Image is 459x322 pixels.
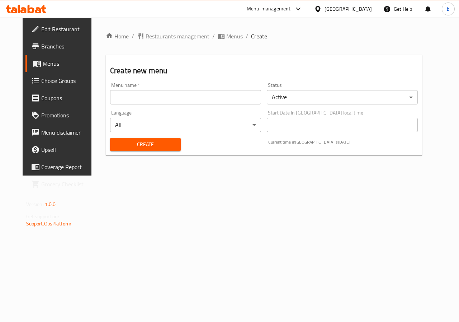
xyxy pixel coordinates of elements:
span: 1.0.0 [45,200,56,209]
span: Menu disclaimer [41,128,94,137]
span: Coupons [41,94,94,102]
span: Choice Groups [41,76,94,85]
span: Upsell [41,145,94,154]
a: Support.OpsPlatform [26,219,72,228]
span: Create [116,140,175,149]
a: Coupons [25,89,99,107]
nav: breadcrumb [106,32,422,41]
span: Promotions [41,111,94,120]
a: Home [106,32,129,41]
button: Create [110,138,181,151]
div: [GEOGRAPHIC_DATA] [325,5,372,13]
a: Restaurants management [137,32,209,41]
span: b [447,5,449,13]
div: Active [267,90,418,104]
a: Choice Groups [25,72,99,89]
div: All [110,118,261,132]
span: Coverage Report [41,163,94,171]
p: Current time in [GEOGRAPHIC_DATA] is [DATE] [268,139,418,145]
input: Please enter Menu name [110,90,261,104]
a: Menus [218,32,243,41]
a: Branches [25,38,99,55]
a: Edit Restaurant [25,20,99,38]
span: Create [251,32,267,41]
span: Branches [41,42,94,51]
span: Version: [26,200,44,209]
span: Edit Restaurant [41,25,94,33]
div: Menu-management [247,5,291,13]
span: Menus [226,32,243,41]
a: Coverage Report [25,158,99,176]
a: Grocery Checklist [25,176,99,193]
h2: Create new menu [110,65,418,76]
a: Menus [25,55,99,72]
span: Restaurants management [146,32,209,41]
span: Grocery Checklist [41,180,94,188]
span: Get support on: [26,212,59,221]
a: Menu disclaimer [25,124,99,141]
li: / [132,32,134,41]
li: / [246,32,248,41]
a: Promotions [25,107,99,124]
a: Upsell [25,141,99,158]
li: / [212,32,215,41]
span: Menus [43,59,94,68]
